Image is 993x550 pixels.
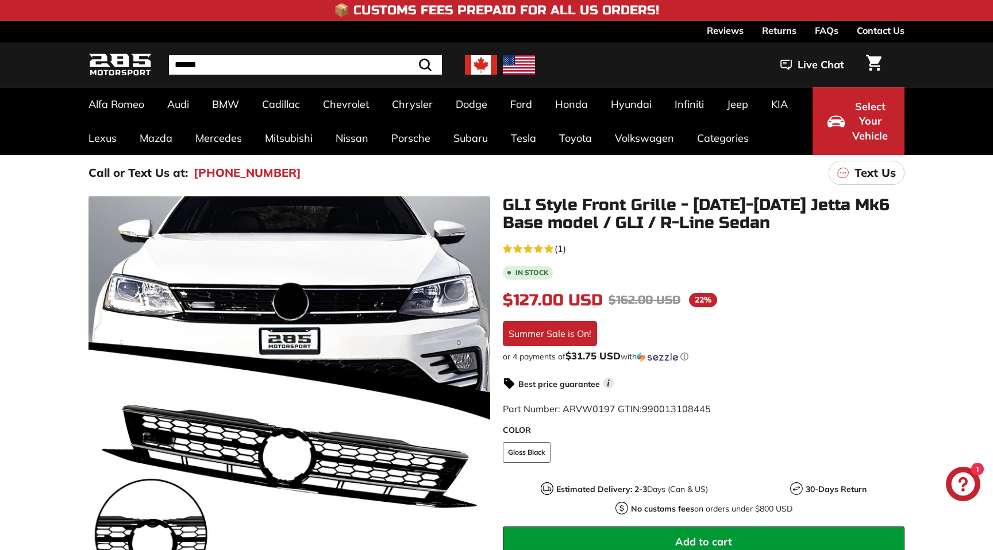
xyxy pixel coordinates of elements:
p: Call or Text Us at: [88,164,188,181]
strong: Estimated Delivery: 2-3 [556,484,647,494]
h4: 📦 Customs Fees Prepaid for All US Orders! [334,3,659,17]
a: Categories [686,121,760,155]
a: FAQs [815,21,838,40]
a: Ford [499,87,544,121]
a: Audi [156,87,201,121]
a: [PHONE_NUMBER] [194,164,301,181]
a: Cadillac [251,87,311,121]
div: or 4 payments of$31.75 USDwithSezzle Click to learn more about Sezzle [503,351,905,362]
span: Part Number: ARVW0197 GTIN: [503,403,711,415]
span: i [603,378,614,389]
a: Lexus [77,121,128,155]
p: Days (Can & US) [556,483,708,495]
button: Select Your Vehicle [813,87,905,155]
div: or 4 payments of with [503,351,905,362]
strong: Best price guarantee [518,379,600,389]
div: Summer Sale is On! [503,321,597,346]
label: COLOR [503,424,905,436]
span: (1) [555,242,566,255]
a: Dodge [444,87,499,121]
p: on orders under $800 USD [631,503,792,515]
a: Mercedes [184,121,253,155]
p: Text Us [855,164,896,181]
img: Sezzle [637,352,678,362]
a: Contact Us [857,21,905,40]
span: Live Chat [798,57,844,72]
a: Jeep [715,87,760,121]
span: 22% [689,293,717,307]
a: BMW [201,87,251,121]
a: Chevrolet [311,87,380,121]
a: Alfa Romeo [77,87,156,121]
a: Nissan [324,121,380,155]
span: Select Your Vehicle [850,99,890,144]
span: 990013108445 [642,403,711,415]
a: 5.0 rating (1 votes) [503,241,905,255]
a: Infiniti [663,87,715,121]
a: Tesla [499,121,548,155]
a: Mazda [128,121,184,155]
inbox-online-store-chat: Shopify online store chat [942,467,984,504]
a: Cart [859,45,888,84]
a: KIA [760,87,799,121]
a: Porsche [380,121,442,155]
a: Toyota [548,121,603,155]
span: $127.00 USD [503,291,603,310]
img: Logo_285_Motorsport_areodynamics_components [88,52,152,79]
a: Returns [762,21,796,40]
b: In stock [515,269,548,276]
a: Chrysler [380,87,444,121]
a: Reviews [707,21,744,40]
a: Volkswagen [603,121,686,155]
a: Honda [544,87,599,121]
strong: No customs fees [631,503,694,514]
h1: GLI Style Front Grille - [DATE]-[DATE] Jetta Mk6 Base model / GLI / R-Line Sedan [503,196,905,232]
a: Subaru [442,121,499,155]
span: $31.75 USD [565,350,621,362]
button: Live Chat [765,51,859,79]
input: Search [169,55,442,75]
strong: 30-Days Return [806,484,867,494]
a: Text Us [829,161,905,185]
span: Add to cart [675,535,732,548]
a: Hyundai [599,87,663,121]
a: Mitsubishi [253,121,324,155]
span: $162.00 USD [609,293,680,307]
